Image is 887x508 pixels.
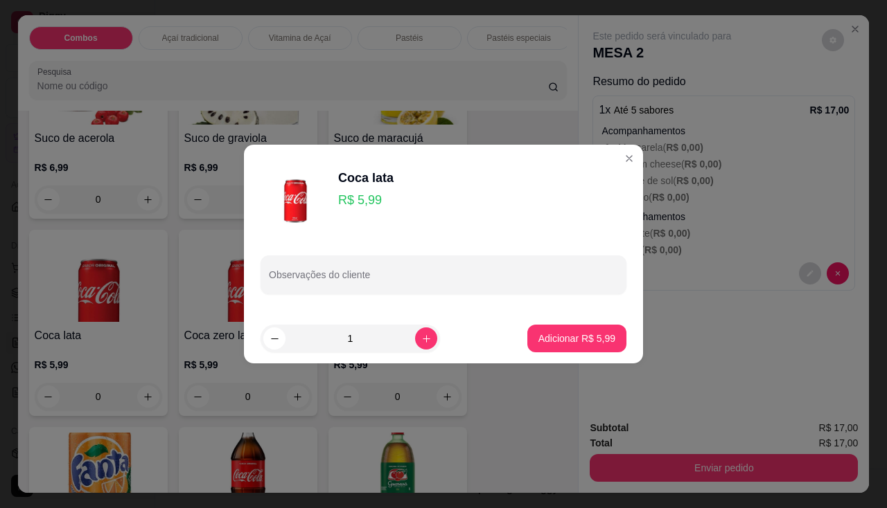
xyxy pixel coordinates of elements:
[261,156,330,225] img: product-image
[338,168,394,188] div: Coca lata
[618,147,640,170] button: Close
[538,332,615,345] p: Adicionar R$ 5,99
[415,327,437,350] button: increase-product-quantity
[338,190,394,210] p: R$ 5,99
[263,327,286,350] button: decrease-product-quantity
[527,325,626,352] button: Adicionar R$ 5,99
[269,273,618,287] input: Observações do cliente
